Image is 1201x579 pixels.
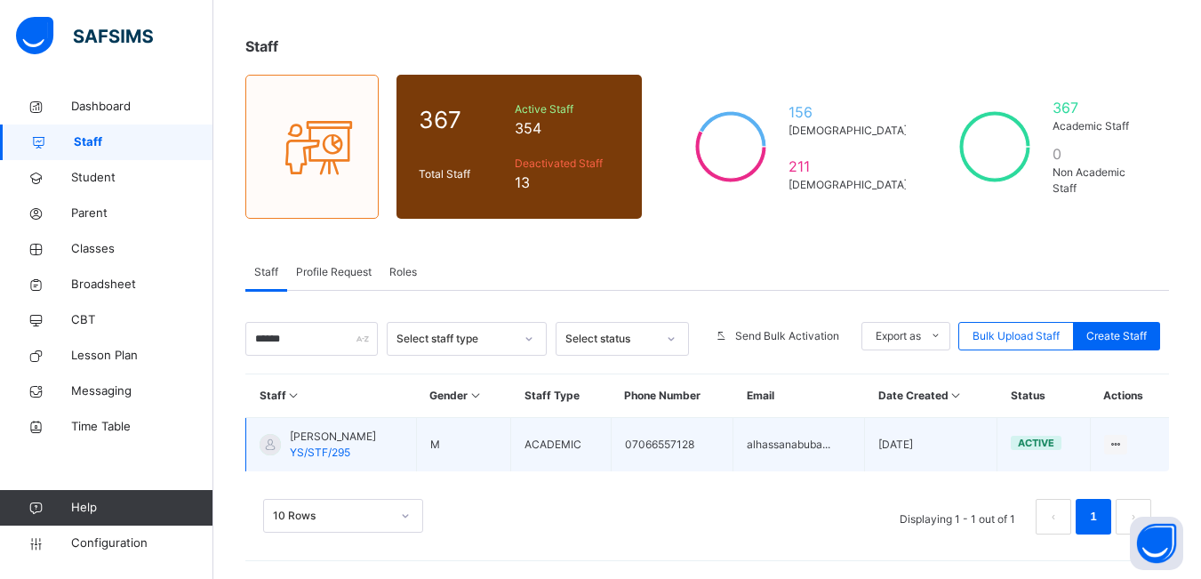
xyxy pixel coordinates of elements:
[733,418,865,472] td: alhassanabuba...
[1085,505,1101,528] a: 1
[296,264,372,280] span: Profile Request
[414,162,510,187] div: Total Staff
[71,240,213,258] span: Classes
[286,389,301,402] i: Sort in Ascending Order
[71,205,213,222] span: Parent
[949,389,964,402] i: Sort in Ascending Order
[1116,499,1151,535] li: 下一页
[1116,499,1151,535] button: next page
[789,177,908,193] span: [DEMOGRAPHIC_DATA]
[71,418,213,436] span: Time Table
[71,382,213,400] span: Messaging
[71,169,213,187] span: Student
[973,328,1060,344] span: Bulk Upload Staff
[735,328,839,344] span: Send Bulk Activation
[865,418,997,472] td: [DATE]
[515,117,621,139] span: 354
[865,374,997,418] th: Date Created
[565,331,656,347] div: Select status
[290,446,350,459] span: YS/STF/295
[1076,499,1111,535] li: 1
[16,17,153,54] img: safsims
[71,311,213,329] span: CBT
[1053,165,1147,197] span: Non Academic Staff
[876,328,921,344] span: Export as
[71,98,213,116] span: Dashboard
[886,499,1029,535] li: Displaying 1 - 1 out of 1
[1086,328,1147,344] span: Create Staff
[611,374,733,418] th: Phone Number
[1053,118,1147,134] span: Academic Staff
[419,102,506,137] span: 367
[245,37,278,55] span: Staff
[254,264,278,280] span: Staff
[515,101,621,117] span: Active Staff
[71,347,213,365] span: Lesson Plan
[1036,499,1071,535] button: prev page
[1090,374,1169,418] th: Actions
[1018,437,1054,449] span: active
[1130,517,1183,570] button: Open asap
[789,156,908,177] span: 211
[71,499,212,517] span: Help
[273,508,390,524] div: 10 Rows
[511,418,612,472] td: ACADEMIC
[515,156,621,172] span: Deactivated Staff
[71,276,213,294] span: Broadsheet
[389,264,417,280] span: Roles
[246,374,417,418] th: Staff
[396,331,514,347] div: Select staff type
[511,374,612,418] th: Staff Type
[1053,97,1147,118] span: 367
[71,535,212,552] span: Configuration
[515,172,621,193] span: 13
[789,123,908,139] span: [DEMOGRAPHIC_DATA]
[468,389,483,402] i: Sort in Ascending Order
[1036,499,1071,535] li: 上一页
[789,101,908,123] span: 156
[611,418,733,472] td: 07066557128
[1053,143,1147,165] span: 0
[416,418,510,472] td: M
[997,374,1090,418] th: Status
[74,133,213,151] span: Staff
[290,429,376,445] span: [PERSON_NAME]
[416,374,510,418] th: Gender
[733,374,865,418] th: Email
